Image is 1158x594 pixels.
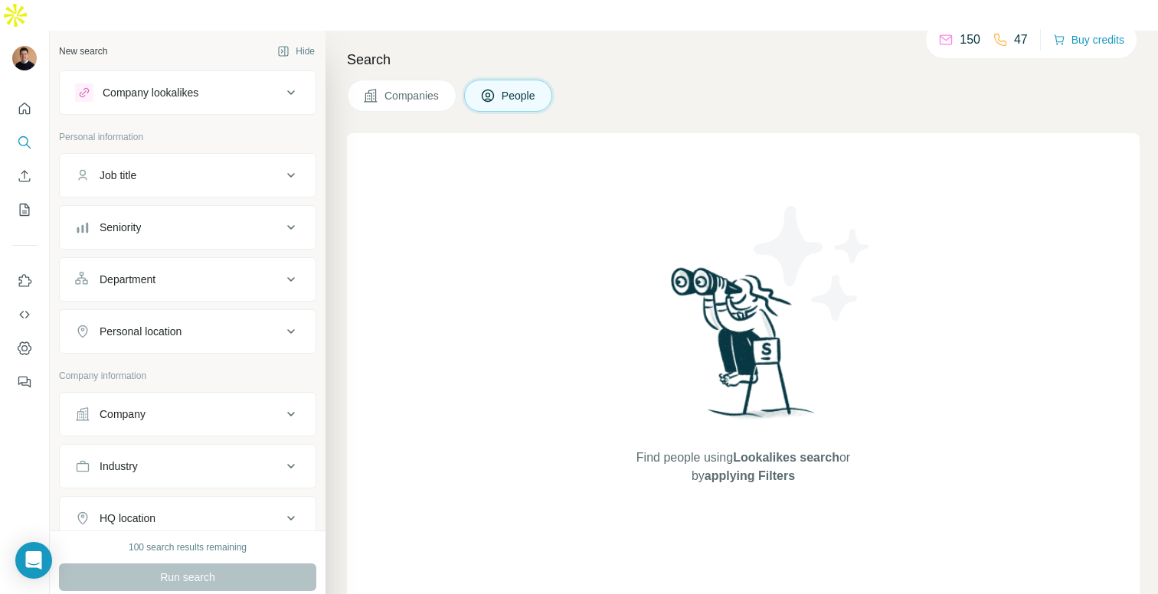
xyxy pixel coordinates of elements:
button: Search [12,129,37,156]
button: Department [60,261,316,298]
div: Job title [100,168,136,183]
div: Seniority [100,220,141,235]
div: HQ location [100,511,155,526]
img: Avatar [12,46,37,70]
button: Industry [60,448,316,485]
button: Use Surfe on LinkedIn [12,267,37,295]
button: Company [60,396,316,432]
div: Personal location [100,324,182,339]
div: 100 search results remaining [129,540,247,554]
span: People [502,88,537,103]
p: Company information [59,369,316,383]
button: Job title [60,157,316,194]
p: 150 [960,31,980,49]
button: Hide [267,40,325,63]
div: Company [100,406,146,422]
span: applying Filters [705,469,795,482]
span: Companies [384,88,440,103]
h4: Search [347,49,1140,70]
button: Dashboard [12,335,37,362]
button: My lists [12,196,37,224]
button: Company lookalikes [60,74,316,111]
p: Personal information [59,130,316,144]
div: New search [59,44,107,58]
div: Open Intercom Messenger [15,542,52,579]
button: Enrich CSV [12,162,37,190]
button: Personal location [60,313,316,350]
button: HQ location [60,500,316,537]
img: Surfe Illustration - Stars [744,194,882,332]
button: Feedback [12,368,37,396]
div: Company lookalikes [103,85,198,100]
button: Buy credits [1053,29,1124,51]
div: Department [100,272,155,287]
p: 47 [1014,31,1028,49]
span: Find people using or by [620,449,865,485]
button: Seniority [60,209,316,246]
button: Quick start [12,95,37,122]
button: Use Surfe API [12,301,37,328]
div: Industry [100,459,138,474]
img: Surfe Illustration - Woman searching with binoculars [664,263,823,434]
span: Lookalikes search [733,451,839,464]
